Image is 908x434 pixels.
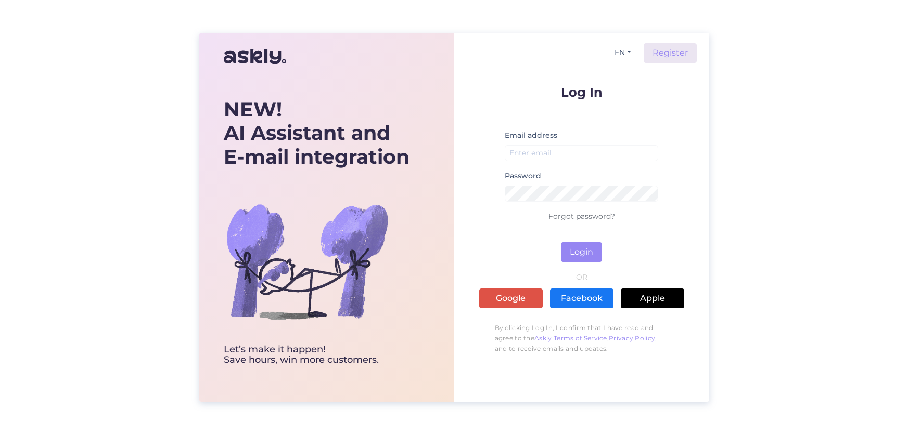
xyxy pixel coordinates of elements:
[505,130,557,141] label: Email address
[644,43,697,63] a: Register
[224,44,286,69] img: Askly
[534,334,607,342] a: Askly Terms of Service
[505,170,541,181] label: Password
[479,288,543,308] a: Google
[610,45,635,60] button: EN
[550,288,613,308] a: Facebook
[224,97,282,122] b: NEW!
[224,98,410,169] div: AI Assistant and E-mail integration
[224,345,410,365] div: Let’s make it happen! Save hours, win more customers.
[505,145,659,161] input: Enter email
[479,86,684,99] p: Log In
[574,273,589,281] span: OR
[561,242,602,262] button: Login
[224,178,390,345] img: bg-askly
[609,334,655,342] a: Privacy Policy
[621,288,684,308] a: Apple
[479,318,684,359] p: By clicking Log In, I confirm that I have read and agree to the , , and to receive emails and upd...
[548,212,615,221] a: Forgot password?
